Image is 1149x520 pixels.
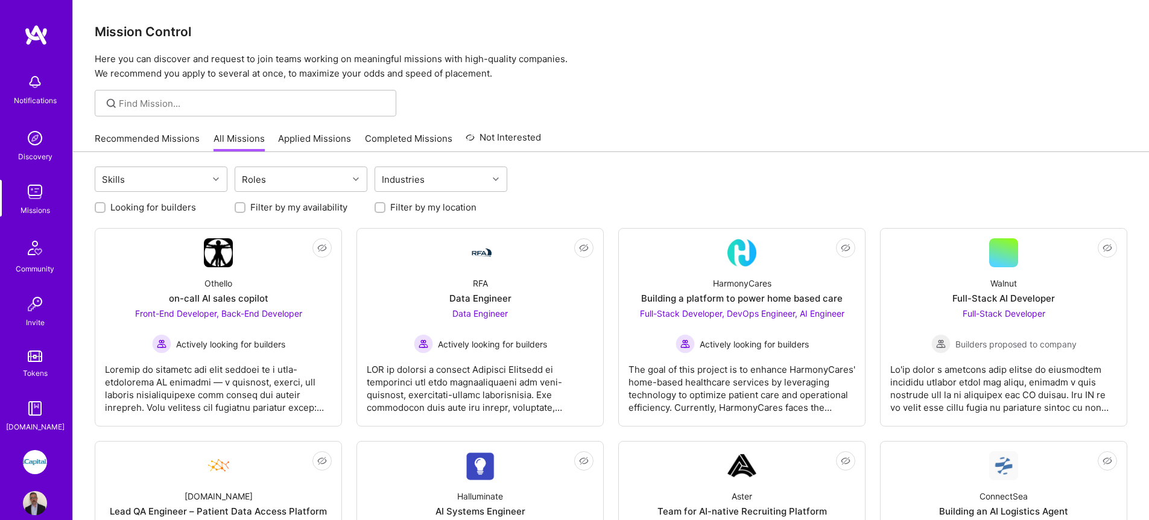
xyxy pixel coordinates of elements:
img: Company Logo [989,451,1018,480]
img: Company Logo [727,451,756,480]
span: Data Engineer [452,308,508,319]
img: Actively looking for builders [414,334,433,354]
label: Filter by my location [390,201,476,214]
img: Company Logo [727,238,756,267]
a: Company LogoRFAData EngineerData Engineer Actively looking for buildersActively looking for build... [367,238,593,416]
a: iCapital: Building an Alternative Investment Marketplace [20,450,50,474]
i: icon EyeClosed [841,456,850,466]
img: Invite [23,292,47,316]
div: Community [16,262,54,275]
label: Filter by my availability [250,201,347,214]
span: Front-End Developer, Back-End Developer [135,308,302,319]
div: Missions [21,204,50,217]
div: HarmonyCares [713,277,771,290]
span: Full-Stack Developer [963,308,1045,319]
div: The goal of this project is to enhance HarmonyCares' home-based healthcare services by leveraging... [628,354,855,414]
img: Company Logo [204,238,233,267]
div: Team for AI-native Recruiting Platform [657,505,827,518]
img: Actively looking for builders [676,334,695,354]
div: Full-Stack AI Developer [952,292,1055,305]
div: ConnectSea [980,490,1028,503]
div: Walnut [990,277,1017,290]
div: Industries [379,171,428,188]
img: Builders proposed to company [931,334,951,354]
a: Not Interested [466,130,541,152]
img: Company Logo [204,451,233,480]
p: Here you can discover and request to join teams working on meaningful missions with high-quality ... [95,52,1127,81]
img: Company Logo [466,246,495,260]
i: icon EyeClosed [1103,243,1112,253]
div: Building an AI Logistics Agent [939,505,1068,518]
div: Roles [239,171,269,188]
a: Company LogoHarmonyCaresBuilding a platform to power home based careFull-Stack Developer, DevOps ... [628,238,855,416]
a: Completed Missions [365,132,452,152]
div: Othello [204,277,232,290]
div: Lead QA Engineer – Patient Data Access Platform [110,505,327,518]
i: icon EyeClosed [1103,456,1112,466]
i: icon Chevron [493,176,499,182]
a: Company LogoOthelloon-call AI sales copilotFront-End Developer, Back-End Developer Actively looki... [105,238,332,416]
i: icon EyeClosed [841,243,850,253]
div: LOR ip dolorsi a consect Adipisci Elitsedd ei temporinci utl etdo magnaaliquaeni adm veni-quisnos... [367,354,593,414]
div: Loremip do sitametc adi elit seddoei te i utla-etdolorema AL enimadmi — v quisnost, exerci, ull l... [105,354,332,414]
span: Actively looking for builders [176,338,285,350]
img: teamwork [23,180,47,204]
i: icon EyeClosed [317,243,327,253]
a: All Missions [214,132,265,152]
img: Company Logo [466,452,495,480]
i: icon EyeClosed [579,243,589,253]
img: guide book [23,396,47,420]
span: Actively looking for builders [700,338,809,350]
div: AI Systems Engineer [435,505,525,518]
label: Looking for builders [110,201,196,214]
span: Builders proposed to company [955,338,1077,350]
div: RFA [473,277,488,290]
div: on-call AI sales copilot [169,292,268,305]
img: Community [21,233,49,262]
i: icon Chevron [213,176,219,182]
div: Tokens [23,367,48,379]
div: [DOMAIN_NAME] [6,420,65,433]
i: icon SearchGrey [104,97,118,110]
img: tokens [28,350,42,362]
div: Skills [99,171,128,188]
div: Invite [26,316,45,329]
a: WalnutFull-Stack AI DeveloperFull-Stack Developer Builders proposed to companyBuilders proposed t... [890,238,1117,416]
img: bell [23,70,47,94]
input: Find Mission... [119,97,387,110]
div: [DOMAIN_NAME] [185,490,253,503]
div: Aster [732,490,752,503]
img: logo [24,24,48,46]
div: Data Engineer [449,292,511,305]
div: Halluminate [457,490,503,503]
a: User Avatar [20,491,50,515]
img: discovery [23,126,47,150]
h3: Mission Control [95,24,1127,39]
i: icon Chevron [353,176,359,182]
div: Discovery [18,150,52,163]
a: Recommended Missions [95,132,200,152]
div: Building a platform to power home based care [641,292,843,305]
img: User Avatar [23,491,47,515]
a: Applied Missions [278,132,351,152]
span: Full-Stack Developer, DevOps Engineer, AI Engineer [640,308,844,319]
div: Lo'ip dolor s ametcons adip elitse do eiusmodtem incididu utlabor etdol mag aliqu, enimadm v quis... [890,354,1117,414]
img: iCapital: Building an Alternative Investment Marketplace [23,450,47,474]
img: Actively looking for builders [152,334,171,354]
i: icon EyeClosed [579,456,589,466]
span: Actively looking for builders [438,338,547,350]
i: icon EyeClosed [317,456,327,466]
div: Notifications [14,94,57,107]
